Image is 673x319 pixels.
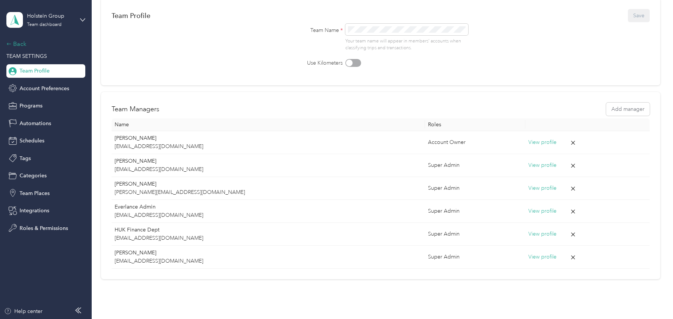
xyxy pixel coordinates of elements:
span: Roles & Permissions [20,224,68,232]
span: Programs [20,102,42,110]
p: [EMAIL_ADDRESS][DOMAIN_NAME] [115,211,422,219]
div: Super Admin [428,161,522,169]
button: View profile [528,138,557,147]
button: Help center [4,307,42,315]
button: View profile [528,253,557,261]
iframe: Everlance-gr Chat Button Frame [631,277,673,319]
button: View profile [528,207,557,215]
div: Account Owner [428,138,522,147]
div: Back [6,39,82,48]
button: View profile [528,184,557,192]
span: Team Profile [20,67,50,75]
label: Team Name [275,26,343,34]
p: [EMAIL_ADDRESS][DOMAIN_NAME] [115,257,422,265]
div: Team dashboard [27,23,62,27]
h2: Team Managers [112,104,159,114]
th: Name [112,118,425,131]
p: [PERSON_NAME] [115,180,422,188]
p: [PERSON_NAME][EMAIL_ADDRESS][DOMAIN_NAME] [115,188,422,197]
div: Super Admin [428,230,522,238]
div: Holstein Group [27,12,74,20]
p: [EMAIL_ADDRESS][DOMAIN_NAME] [115,165,422,174]
p: [PERSON_NAME] [115,157,422,165]
span: Categories [20,172,47,180]
p: [PERSON_NAME] [115,249,422,257]
button: View profile [528,161,557,169]
span: Automations [20,119,51,127]
button: Add manager [606,103,650,116]
button: View profile [528,230,557,238]
p: HUK Finance Dept [115,226,422,234]
span: Account Preferences [20,85,69,92]
th: Roles [425,118,525,131]
p: Your team name will appear in members’ accounts when classifying trips and transactions. [345,38,468,51]
span: Team Places [20,189,50,197]
p: [EMAIL_ADDRESS][DOMAIN_NAME] [115,234,422,242]
div: Super Admin [428,253,522,261]
p: [PERSON_NAME] [115,134,422,142]
span: Integrations [20,207,49,215]
span: TEAM SETTINGS [6,53,47,59]
span: Schedules [20,137,44,145]
div: Super Admin [428,184,522,192]
p: Everlance Admin [115,203,422,211]
span: Tags [20,154,31,162]
div: Super Admin [428,207,522,215]
label: Use Kilometers [275,59,343,67]
p: [EMAIL_ADDRESS][DOMAIN_NAME] [115,142,422,151]
div: Team Profile [112,12,150,20]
